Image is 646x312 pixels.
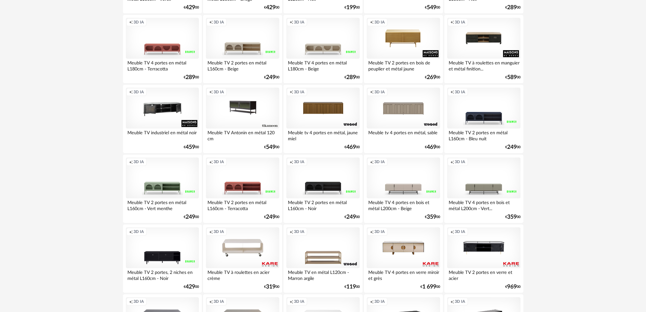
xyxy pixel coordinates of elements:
[214,20,224,25] span: 3D IA
[209,229,213,234] span: Creation icon
[133,299,144,304] span: 3D IA
[184,285,199,289] div: € 00
[266,215,275,219] span: 249
[450,20,454,25] span: Creation icon
[129,299,133,304] span: Creation icon
[123,85,202,153] a: Creation icon 3D IA Meuble TV industriel en métal noir €45900
[264,145,279,149] div: € 00
[455,159,465,164] span: 3D IA
[123,155,202,223] a: Creation icon 3D IA Meuble TV 2 portes en métal L160cm - Vert menthe €24900
[129,90,133,95] span: Creation icon
[364,15,443,83] a: Creation icon 3D IA Meuble TV 2 portes en bois de peuplier et métal jaune €26900
[450,299,454,304] span: Creation icon
[266,5,275,10] span: 429
[344,145,360,149] div: € 00
[374,159,385,164] span: 3D IA
[286,198,359,211] div: Meuble TV 2 portes en métal L160cm - Noir
[289,159,293,164] span: Creation icon
[133,90,144,95] span: 3D IA
[186,215,195,219] span: 249
[206,268,279,281] div: Meuble TV à roulettes en acier crème
[425,5,440,10] div: € 00
[266,145,275,149] span: 549
[126,198,199,211] div: Meuble TV 2 portes en métal L160cm - Vert menthe
[346,215,356,219] span: 249
[444,155,523,223] a: Creation icon 3D IA Meuble TV 4 portes en bois et métal L200cm - Vert... €35900
[283,224,362,293] a: Creation icon 3D IA Meuble TV en métal L120cm - Marron argile €11900
[214,299,224,304] span: 3D IA
[209,299,213,304] span: Creation icon
[206,129,279,141] div: Meuble TV Antonin en métal 120 cm
[123,15,202,83] a: Creation icon 3D IA Meuble TV 4 portes en métal L180cm - Terracotta €28900
[370,90,374,95] span: Creation icon
[289,229,293,234] span: Creation icon
[450,159,454,164] span: Creation icon
[203,224,282,293] a: Creation icon 3D IA Meuble TV à roulettes en acier crème €31900
[289,299,293,304] span: Creation icon
[203,15,282,83] a: Creation icon 3D IA Meuble TV 2 portes en métal L160cm - Beige €24900
[507,5,517,10] span: 289
[364,85,443,153] a: Creation icon 3D IA Meuble tv 4 portes en métal, sable €46900
[346,145,356,149] span: 469
[447,59,520,71] div: Meuble TV à roulettes en manguier et métal finition...
[367,198,440,211] div: Meuble TV 4 portes en bois et métal L200cm - Beige
[367,268,440,281] div: Meuble TV 4 portes en verre miroir et grès
[447,198,520,211] div: Meuble TV 4 portes en bois et métal L200cm - Vert...
[455,229,465,234] span: 3D IA
[346,285,356,289] span: 119
[266,285,275,289] span: 319
[289,20,293,25] span: Creation icon
[455,299,465,304] span: 3D IA
[344,5,360,10] div: € 00
[346,75,356,80] span: 289
[264,285,279,289] div: € 00
[444,85,523,153] a: Creation icon 3D IA Meuble TV 2 portes en métal L160cm - Bleu nuit €24900
[186,5,195,10] span: 429
[364,155,443,223] a: Creation icon 3D IA Meuble TV 4 portes en bois et métal L200cm - Beige €35900
[507,145,517,149] span: 249
[447,129,520,141] div: Meuble TV 2 portes en métal L160cm - Bleu nuit
[427,75,436,80] span: 269
[425,75,440,80] div: € 00
[294,299,304,304] span: 3D IA
[184,215,199,219] div: € 00
[370,229,374,234] span: Creation icon
[283,155,362,223] a: Creation icon 3D IA Meuble TV 2 portes en métal L160cm - Noir €24900
[133,229,144,234] span: 3D IA
[266,75,275,80] span: 249
[344,75,360,80] div: € 00
[264,75,279,80] div: € 00
[344,215,360,219] div: € 00
[370,159,374,164] span: Creation icon
[505,285,520,289] div: € 00
[455,20,465,25] span: 3D IA
[209,159,213,164] span: Creation icon
[206,198,279,211] div: Meuble TV 2 portes en métal L160cm - Terracotta
[420,285,440,289] div: € 00
[374,90,385,95] span: 3D IA
[374,299,385,304] span: 3D IA
[264,5,279,10] div: € 00
[264,215,279,219] div: € 00
[422,285,436,289] span: 1 699
[209,90,213,95] span: Creation icon
[370,20,374,25] span: Creation icon
[184,5,199,10] div: € 00
[425,145,440,149] div: € 00
[425,215,440,219] div: € 00
[126,129,199,141] div: Meuble TV industriel en métal noir
[206,59,279,71] div: Meuble TV 2 portes en métal L160cm - Beige
[374,20,385,25] span: 3D IA
[346,5,356,10] span: 199
[364,224,443,293] a: Creation icon 3D IA Meuble TV 4 portes en verre miroir et grès €1 69900
[367,59,440,71] div: Meuble TV 2 portes en bois de peuplier et métal jaune
[294,229,304,234] span: 3D IA
[455,90,465,95] span: 3D IA
[505,75,520,80] div: € 00
[214,159,224,164] span: 3D IA
[505,145,520,149] div: € 00
[450,90,454,95] span: Creation icon
[129,20,133,25] span: Creation icon
[427,5,436,10] span: 549
[370,299,374,304] span: Creation icon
